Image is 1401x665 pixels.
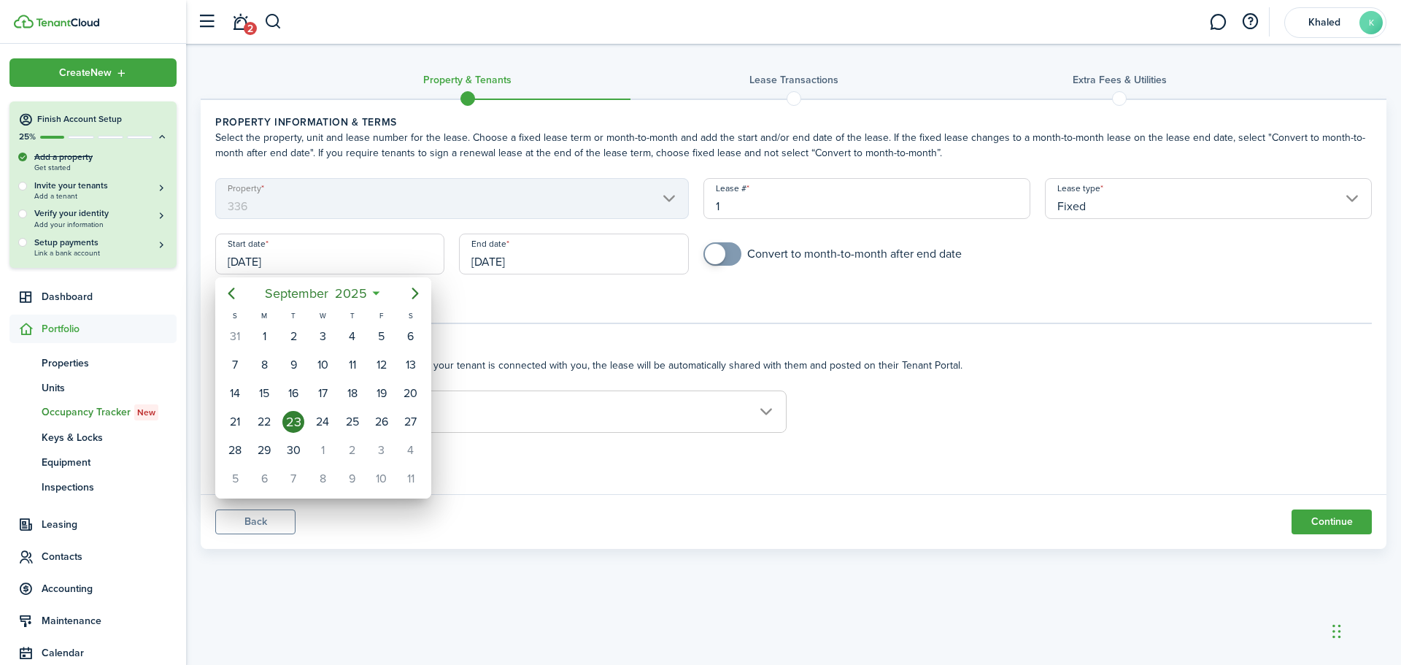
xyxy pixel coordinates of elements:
[312,468,333,490] div: Wednesday, October 8, 2025
[224,411,246,433] div: Sunday, September 21, 2025
[282,411,304,433] div: Today, Tuesday, September 23, 2025
[312,326,333,347] div: Wednesday, September 3, 2025
[224,354,246,376] div: Sunday, September 7, 2025
[261,280,331,307] span: September
[400,383,422,404] div: Saturday, September 20, 2025
[217,279,246,308] mbsc-button: Previous page
[312,411,333,433] div: Wednesday, September 24, 2025
[341,383,363,404] div: Thursday, September 18, 2025
[400,468,422,490] div: Saturday, October 11, 2025
[341,411,363,433] div: Thursday, September 25, 2025
[371,326,393,347] div: Friday, September 5, 2025
[400,439,422,461] div: Saturday, October 4, 2025
[253,439,275,461] div: Monday, September 29, 2025
[312,439,333,461] div: Wednesday, October 1, 2025
[371,439,393,461] div: Friday, October 3, 2025
[401,279,430,308] mbsc-button: Next page
[371,468,393,490] div: Friday, October 10, 2025
[341,354,363,376] div: Thursday, September 11, 2025
[400,354,422,376] div: Saturday, September 13, 2025
[224,468,246,490] div: Sunday, October 5, 2025
[279,310,308,322] div: T
[253,383,275,404] div: Monday, September 15, 2025
[400,326,422,347] div: Saturday, September 6, 2025
[250,310,279,322] div: M
[341,326,363,347] div: Thursday, September 4, 2025
[371,383,393,404] div: Friday, September 19, 2025
[341,439,363,461] div: Thursday, October 2, 2025
[396,310,425,322] div: S
[253,326,275,347] div: Monday, September 1, 2025
[282,326,304,347] div: Tuesday, September 2, 2025
[331,280,370,307] span: 2025
[282,439,304,461] div: Tuesday, September 30, 2025
[312,354,333,376] div: Wednesday, September 10, 2025
[224,326,246,347] div: Sunday, August 31, 2025
[371,411,393,433] div: Friday, September 26, 2025
[371,354,393,376] div: Friday, September 12, 2025
[282,354,304,376] div: Tuesday, September 9, 2025
[400,411,422,433] div: Saturday, September 27, 2025
[308,310,337,322] div: W
[253,354,275,376] div: Monday, September 8, 2025
[341,468,363,490] div: Thursday, October 9, 2025
[282,383,304,404] div: Tuesday, September 16, 2025
[282,468,304,490] div: Tuesday, October 7, 2025
[220,310,250,322] div: S
[253,468,275,490] div: Monday, October 6, 2025
[253,411,275,433] div: Monday, September 22, 2025
[312,383,333,404] div: Wednesday, September 17, 2025
[367,310,396,322] div: F
[255,280,376,307] mbsc-button: September2025
[224,383,246,404] div: Sunday, September 14, 2025
[338,310,367,322] div: T
[224,439,246,461] div: Sunday, September 28, 2025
